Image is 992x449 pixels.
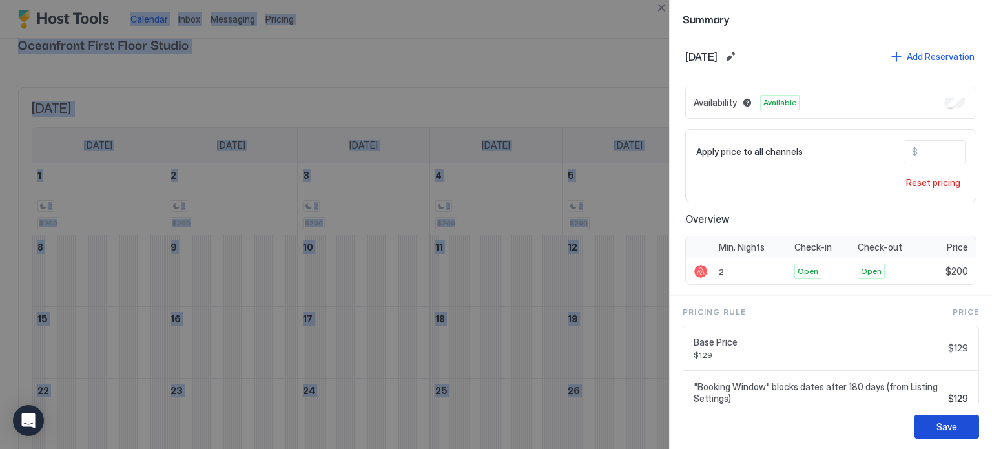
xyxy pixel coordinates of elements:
[694,337,943,348] span: Base Price
[719,242,765,253] span: Min. Nights
[794,242,832,253] span: Check-in
[719,267,724,277] span: 2
[912,146,918,158] span: $
[739,95,755,110] button: Blocked dates override all pricing rules and remain unavailable until manually unblocked
[861,266,882,277] span: Open
[723,49,738,65] button: Edit date range
[13,405,44,436] div: Open Intercom Messenger
[694,381,943,404] span: "Booking Window" blocks dates after 180 days (from Listing Settings)
[858,242,902,253] span: Check-out
[889,48,976,65] button: Add Reservation
[907,50,975,63] div: Add Reservation
[696,146,803,158] span: Apply price to all channels
[694,350,943,360] span: $129
[685,213,976,225] span: Overview
[763,97,796,109] span: Available
[906,176,960,189] div: Reset pricing
[936,420,957,433] div: Save
[685,50,718,63] span: [DATE]
[683,306,746,318] span: Pricing Rule
[953,306,979,318] span: Price
[914,415,979,439] button: Save
[948,342,968,354] span: $129
[948,393,968,404] span: $129
[945,266,968,277] span: $200
[694,97,737,109] span: Availability
[901,174,966,191] button: Reset pricing
[798,266,818,277] span: Open
[947,242,968,253] span: Price
[683,10,979,26] span: Summary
